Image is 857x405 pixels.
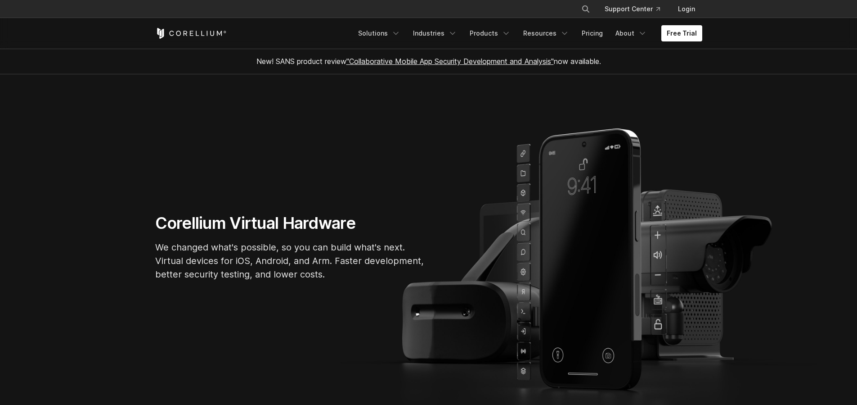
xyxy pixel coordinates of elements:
[518,25,574,41] a: Resources
[661,25,702,41] a: Free Trial
[610,25,652,41] a: About
[256,57,601,66] span: New! SANS product review now available.
[578,1,594,17] button: Search
[464,25,516,41] a: Products
[576,25,608,41] a: Pricing
[155,241,425,281] p: We changed what's possible, so you can build what's next. Virtual devices for iOS, Android, and A...
[155,213,425,233] h1: Corellium Virtual Hardware
[155,28,227,39] a: Corellium Home
[570,1,702,17] div: Navigation Menu
[353,25,406,41] a: Solutions
[671,1,702,17] a: Login
[346,57,554,66] a: "Collaborative Mobile App Security Development and Analysis"
[408,25,462,41] a: Industries
[597,1,667,17] a: Support Center
[353,25,702,41] div: Navigation Menu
